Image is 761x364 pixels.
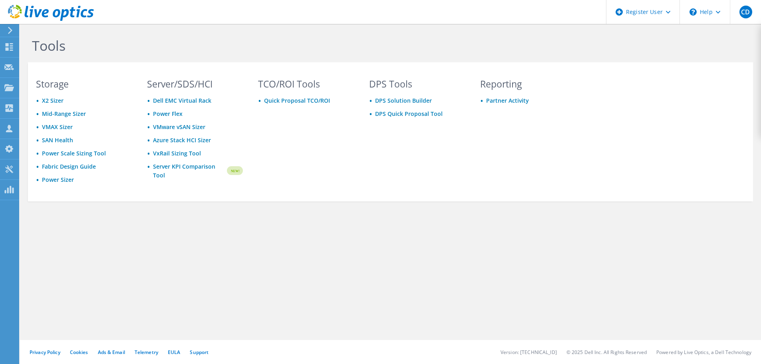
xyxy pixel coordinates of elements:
[501,349,557,356] li: Version: [TECHNICAL_ID]
[153,149,201,157] a: VxRail Sizing Tool
[689,8,697,16] svg: \n
[369,80,465,88] h3: DPS Tools
[153,123,205,131] a: VMware vSAN Sizer
[70,349,88,356] a: Cookies
[656,349,751,356] li: Powered by Live Optics, a Dell Technology
[36,80,132,88] h3: Storage
[30,349,60,356] a: Privacy Policy
[153,97,211,104] a: Dell EMC Virtual Rack
[375,110,443,117] a: DPS Quick Proposal Tool
[98,349,125,356] a: Ads & Email
[153,162,226,180] a: Server KPI Comparison Tool
[258,80,354,88] h3: TCO/ROI Tools
[226,161,243,180] img: new-badge.svg
[32,37,571,54] h1: Tools
[264,97,330,104] a: Quick Proposal TCO/ROI
[42,163,96,170] a: Fabric Design Guide
[42,176,74,183] a: Power Sizer
[42,123,73,131] a: VMAX Sizer
[42,136,73,144] a: SAN Health
[739,6,752,18] span: CD
[168,349,180,356] a: EULA
[135,349,158,356] a: Telemetry
[480,80,576,88] h3: Reporting
[42,97,64,104] a: X2 Sizer
[375,97,432,104] a: DPS Solution Builder
[566,349,647,356] li: © 2025 Dell Inc. All Rights Reserved
[486,97,529,104] a: Partner Activity
[147,80,243,88] h3: Server/SDS/HCI
[190,349,209,356] a: Support
[42,110,86,117] a: Mid-Range Sizer
[153,136,211,144] a: Azure Stack HCI Sizer
[42,149,106,157] a: Power Scale Sizing Tool
[153,110,183,117] a: Power Flex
